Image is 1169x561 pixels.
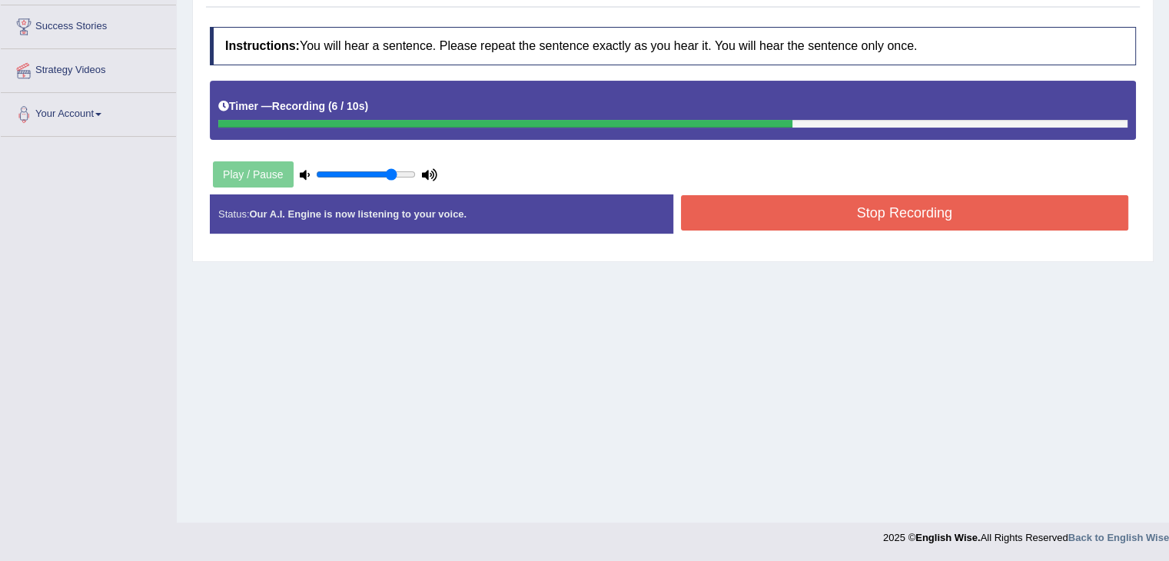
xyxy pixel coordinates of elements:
a: Strategy Videos [1,49,176,88]
b: ) [364,100,368,112]
h5: Timer — [218,101,368,112]
a: Back to English Wise [1068,532,1169,543]
b: Recording [272,100,325,112]
button: Stop Recording [681,195,1129,231]
strong: Our A.I. Engine is now listening to your voice. [249,208,467,220]
b: Instructions: [225,39,300,52]
a: Success Stories [1,5,176,44]
b: ( [328,100,332,112]
div: Status: [210,194,673,234]
strong: English Wise. [915,532,980,543]
h4: You will hear a sentence. Please repeat the sentence exactly as you hear it. You will hear the se... [210,27,1136,65]
a: Your Account [1,93,176,131]
b: 6 / 10s [332,100,365,112]
div: 2025 © All Rights Reserved [883,523,1169,545]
